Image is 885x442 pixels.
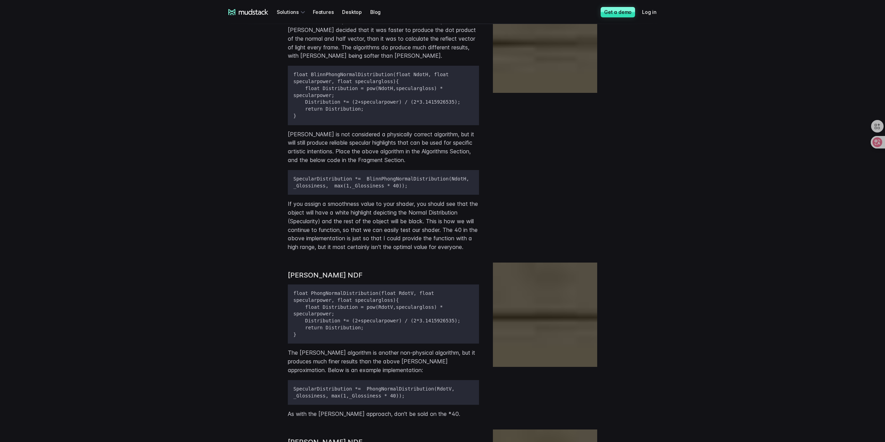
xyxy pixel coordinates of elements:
[370,6,389,18] a: Blog
[288,284,479,344] pre: float PhongNormalDistribution(float RdotV, float specularpower, float speculargloss){ float Distr...
[288,66,479,125] pre: float BlinnPhongNormalDistribution(float NdotH, float specularpower, float speculargloss){ float ...
[288,130,479,164] p: [PERSON_NAME] is not considered a physically correct algorithm, but it will still produce reliabl...
[288,271,479,280] h3: [PERSON_NAME] NDF
[288,200,479,251] p: If you assign a smoothness value to your shader, you should see that the object will have a white...
[277,6,307,18] div: Solutions
[288,8,479,60] p: The [PERSON_NAME] approximation of [PERSON_NAME] specularity was created as an optimization of th...
[601,7,635,17] a: Get a demo
[642,6,665,18] a: Log in
[288,170,479,195] pre: SpecularDistribution *= BlinnPhongNormalDistribution(NdotH, _Glossiness, max(1,_Glossiness * 40));
[288,348,479,374] p: The [PERSON_NAME] algorithm is another non-physical algorithm, but it produces much finer results...
[228,9,268,15] a: mudstack logo
[288,410,479,418] p: As with the [PERSON_NAME] approach, don't be sold on the *40.
[313,6,342,18] a: Features
[288,380,479,405] pre: SpecularDistribution *= PhongNormalDistribution(RdotV, _Glossiness, max(1,_Glossiness * 40));
[342,6,370,18] a: Desktop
